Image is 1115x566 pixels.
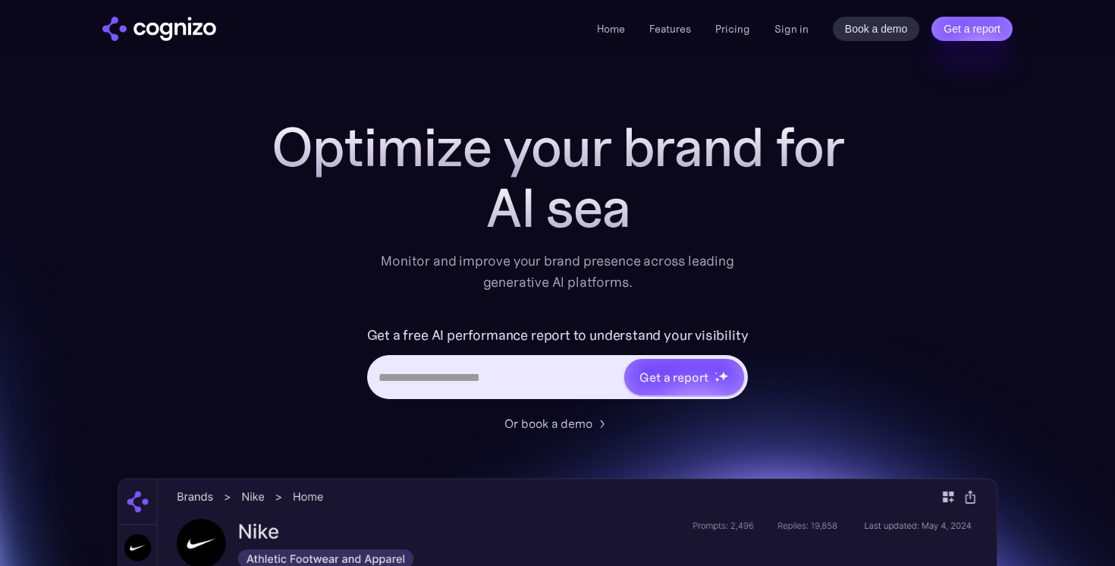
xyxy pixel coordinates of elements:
a: Or book a demo [504,414,611,432]
img: star [715,372,717,374]
a: home [102,17,216,41]
img: cognizo logo [102,17,216,41]
div: Monitor and improve your brand presence across leading generative AI platforms. [371,250,744,293]
img: star [715,377,720,382]
a: Features [649,22,691,36]
h1: Optimize your brand for [254,117,861,178]
a: Get a reportstarstarstar [623,357,746,397]
a: Get a report [931,17,1013,41]
form: Hero URL Input Form [367,323,749,407]
div: Get a report [639,368,708,386]
label: Get a free AI performance report to understand your visibility [367,323,749,347]
img: star [718,371,728,381]
a: Pricing [715,22,750,36]
div: Or book a demo [504,414,592,432]
div: AI sea [254,178,861,238]
a: Book a demo [833,17,920,41]
a: Sign in [774,20,809,38]
a: Home [597,22,625,36]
